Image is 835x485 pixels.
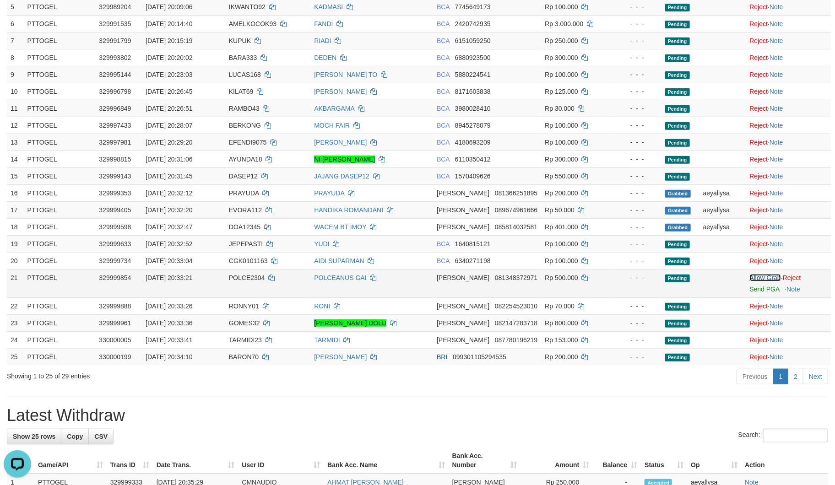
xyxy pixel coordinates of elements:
[665,21,690,28] span: Pending
[746,252,831,269] td: ·
[746,201,831,218] td: ·
[746,314,831,331] td: ·
[770,257,783,264] a: Note
[437,189,489,197] span: [PERSON_NAME]
[495,206,537,214] span: Copy 089674961666 to clipboard
[437,20,450,27] span: BCA
[617,70,658,79] div: - - -
[455,122,491,129] span: Copy 8945278079 to clipboard
[24,117,96,134] td: PTTOGEL
[545,206,575,214] span: Rp 50.000
[545,3,578,11] span: Rp 100.000
[146,223,192,231] span: [DATE] 20:32:47
[770,122,783,129] a: Note
[788,369,803,384] a: 2
[665,207,691,215] span: Grabbed
[545,139,578,146] span: Rp 100.000
[7,100,24,117] td: 11
[24,83,96,100] td: PTTOGEL
[455,172,491,180] span: Copy 1570409626 to clipboard
[455,20,491,27] span: Copy 2420742935 to clipboard
[770,353,783,361] a: Note
[99,257,131,264] span: 329999734
[7,117,24,134] td: 12
[24,134,96,151] td: PTTOGEL
[455,54,491,61] span: Copy 6880923500 to clipboard
[7,32,24,49] td: 7
[750,286,780,293] a: Send PGA
[773,369,789,384] a: 1
[770,71,783,78] a: Note
[545,54,578,61] span: Rp 300.000
[770,88,783,95] a: Note
[641,447,687,474] th: Status: activate to sort column ascending
[99,122,131,129] span: 329997433
[750,88,768,95] a: Reject
[770,139,783,146] a: Note
[770,240,783,248] a: Note
[24,15,96,32] td: PTTOGEL
[750,189,768,197] a: Reject
[229,172,258,180] span: DASEP12
[455,37,491,44] span: Copy 6151059250 to clipboard
[7,201,24,218] td: 17
[99,274,131,281] span: 329999854
[24,235,96,252] td: PTTOGEL
[746,66,831,83] td: ·
[545,172,578,180] span: Rp 550.000
[545,189,578,197] span: Rp 200.000
[7,218,24,235] td: 18
[763,429,828,442] input: Search:
[545,105,575,112] span: Rp 30.000
[770,20,783,27] a: Note
[617,256,658,265] div: - - -
[229,274,265,281] span: POLCE2304
[617,205,658,215] div: - - -
[665,275,690,282] span: Pending
[665,224,691,232] span: Grabbed
[746,134,831,151] td: ·
[314,54,336,61] a: DEDEN
[437,257,450,264] span: BCA
[545,223,578,231] span: Rp 401.000
[99,54,131,61] span: 329993802
[229,20,277,27] span: AMELKOCOK93
[99,156,131,163] span: 329998815
[699,218,746,235] td: aeyallysa
[437,3,450,11] span: BCA
[34,447,107,474] th: Game/API: activate to sort column ascending
[437,274,489,281] span: [PERSON_NAME]
[699,184,746,201] td: aeyallysa
[314,37,331,44] a: RIADI
[750,71,768,78] a: Reject
[617,239,658,248] div: - - -
[437,206,489,214] span: [PERSON_NAME]
[314,336,340,344] a: TARMIDI
[99,88,131,95] span: 329996798
[750,122,768,129] a: Reject
[24,151,96,167] td: PTTOGEL
[314,71,377,78] a: [PERSON_NAME] TO
[4,4,31,31] button: Open LiveChat chat widget
[437,223,489,231] span: [PERSON_NAME]
[99,206,131,214] span: 329999405
[146,20,192,27] span: [DATE] 20:14:40
[99,302,131,310] span: 329999888
[437,54,450,61] span: BCA
[229,105,260,112] span: RAMBO43
[455,257,491,264] span: Copy 6340271198 to clipboard
[617,36,658,45] div: - - -
[770,156,783,163] a: Note
[229,122,261,129] span: BERKONG
[750,139,768,146] a: Reject
[88,429,114,444] a: CSV
[687,447,741,474] th: Op: activate to sort column ascending
[99,37,131,44] span: 329991799
[99,172,131,180] span: 329999143
[229,257,268,264] span: CGK0101163
[495,223,537,231] span: Copy 085814032581 to clipboard
[665,105,690,113] span: Pending
[665,4,690,11] span: Pending
[545,274,578,281] span: Rp 500.000
[437,105,450,112] span: BCA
